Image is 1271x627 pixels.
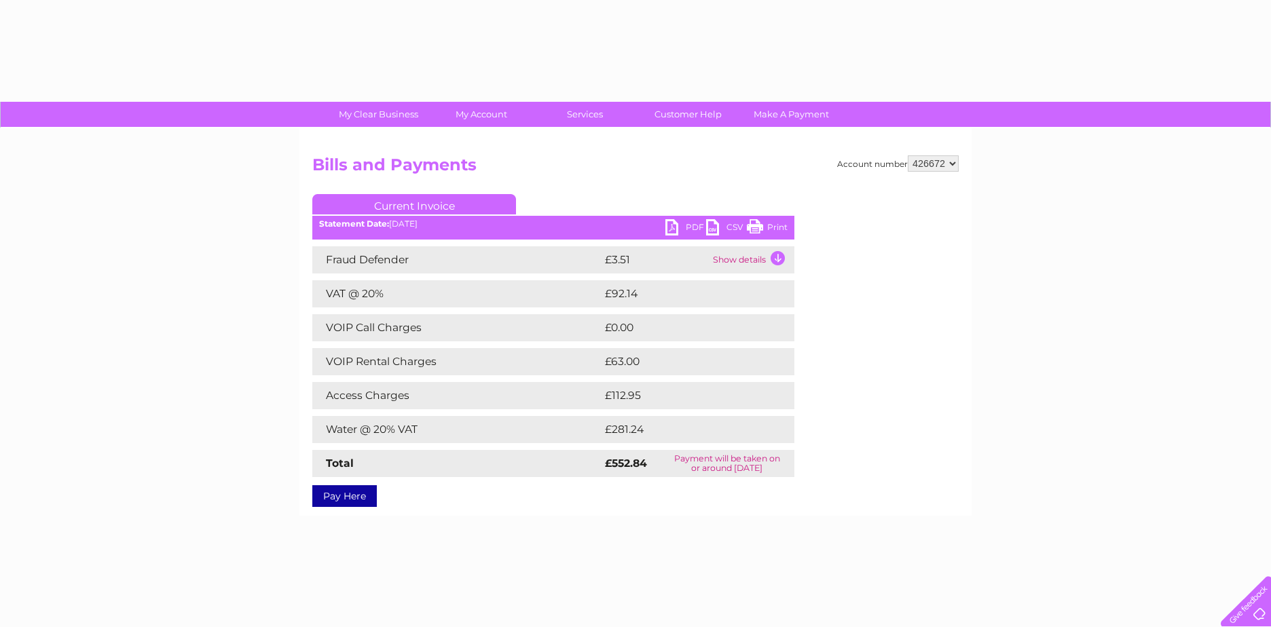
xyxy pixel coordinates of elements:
a: CSV [706,219,747,239]
a: My Clear Business [323,102,435,127]
td: VOIP Rental Charges [312,348,602,375]
td: Show details [710,246,794,273]
td: Access Charges [312,382,602,409]
a: Make A Payment [735,102,847,127]
div: [DATE] [312,219,794,229]
td: VAT @ 20% [312,280,602,307]
td: VOIP Call Charges [312,314,602,341]
a: Print [747,219,788,239]
b: Statement Date: [319,218,389,229]
td: Fraud Defender [312,246,602,273]
a: Pay Here [312,485,377,507]
a: Current Invoice [312,194,516,214]
strong: Total [326,457,354,470]
strong: £552.84 [605,457,647,470]
a: Services [529,102,641,127]
a: Customer Help [632,102,744,127]
td: £281.24 [602,416,769,443]
div: Account number [837,155,959,172]
h2: Bills and Payments [312,155,959,181]
td: £112.95 [602,382,768,409]
td: Water @ 20% VAT [312,416,602,443]
a: My Account [426,102,538,127]
td: Payment will be taken on or around [DATE] [660,450,794,477]
td: £0.00 [602,314,763,341]
a: PDF [665,219,706,239]
td: £3.51 [602,246,710,273]
td: £92.14 [602,280,766,307]
td: £63.00 [602,348,767,375]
